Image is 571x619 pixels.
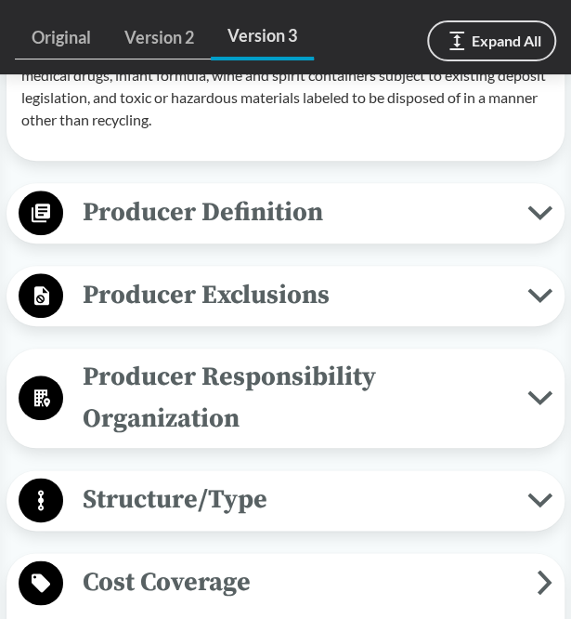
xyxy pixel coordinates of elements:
[13,190,558,237] button: Producer Definition
[63,561,537,603] span: Cost Coverage
[108,17,211,59] a: Version 2
[63,274,527,316] span: Producer Exclusions
[15,17,108,59] a: Original
[211,15,314,60] a: Version 3
[63,191,527,233] span: Producer Definition
[13,272,558,320] button: Producer Exclusions
[63,479,527,520] span: Structure/Type
[427,20,556,61] button: Expand All
[63,356,527,440] span: Producer Responsibility Organization
[13,355,558,441] button: Producer Responsibility Organization
[13,477,558,524] button: Structure/Type
[13,560,558,607] button: Cost Coverage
